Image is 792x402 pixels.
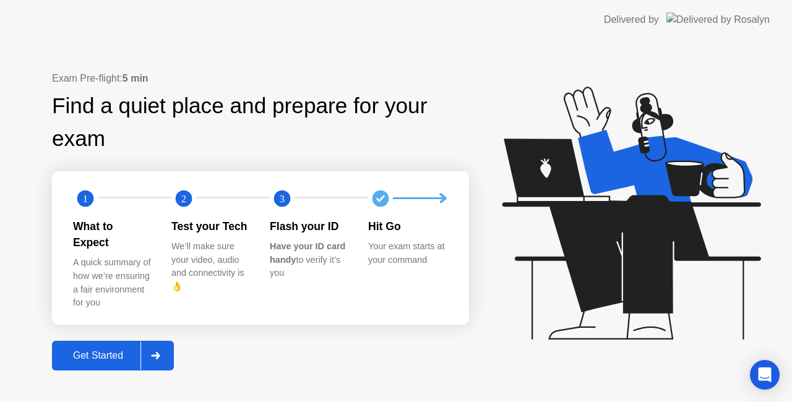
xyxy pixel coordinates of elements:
div: Exam Pre-flight: [52,71,469,86]
div: Your exam starts at your command [368,240,447,267]
div: We’ll make sure your video, audio and connectivity is 👌 [171,240,250,293]
div: Open Intercom Messenger [750,360,780,390]
text: 3 [280,192,285,204]
b: 5 min [123,73,148,83]
div: Find a quiet place and prepare for your exam [52,90,469,155]
text: 1 [83,192,88,204]
div: What to Expect [73,218,152,251]
div: Delivered by [604,12,659,27]
div: Test your Tech [171,218,250,234]
text: 2 [181,192,186,204]
div: Flash your ID [270,218,348,234]
button: Get Started [52,341,174,370]
div: A quick summary of how we’re ensuring a fair environment for you [73,256,152,309]
div: Get Started [56,350,140,361]
img: Delivered by Rosalyn [666,12,770,27]
b: Have your ID card handy [270,241,345,265]
div: Hit Go [368,218,447,234]
div: to verify it’s you [270,240,348,280]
